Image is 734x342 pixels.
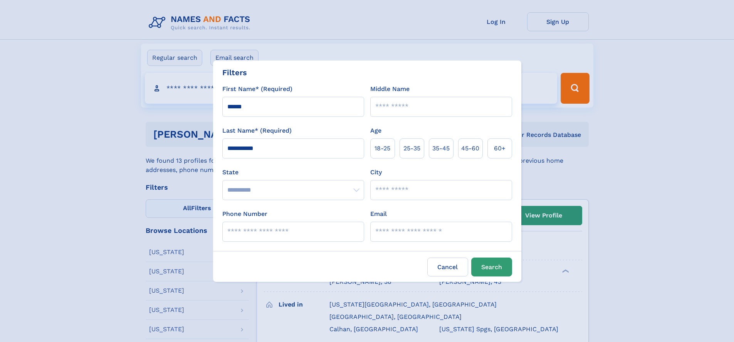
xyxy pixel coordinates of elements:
[370,168,382,177] label: City
[427,258,468,276] label: Cancel
[370,84,410,94] label: Middle Name
[375,144,390,153] span: 18‑25
[461,144,479,153] span: 45‑60
[222,67,247,78] div: Filters
[494,144,506,153] span: 60+
[222,84,292,94] label: First Name* (Required)
[403,144,420,153] span: 25‑35
[471,258,512,276] button: Search
[432,144,450,153] span: 35‑45
[222,126,292,135] label: Last Name* (Required)
[370,209,387,219] label: Email
[370,126,381,135] label: Age
[222,209,267,219] label: Phone Number
[222,168,364,177] label: State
